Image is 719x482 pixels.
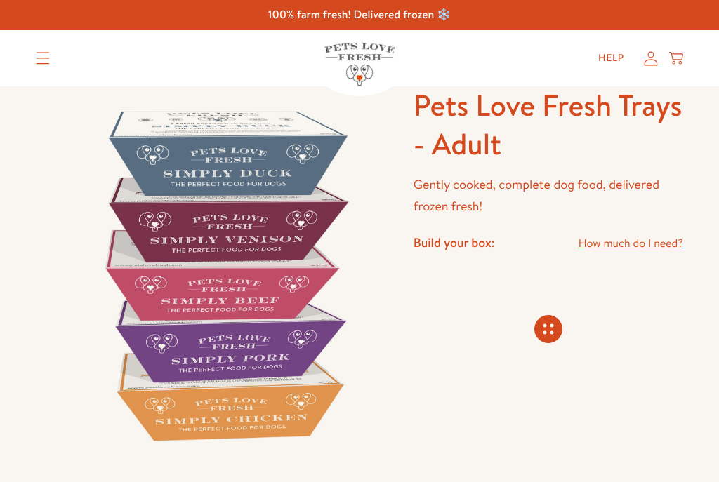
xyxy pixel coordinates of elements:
[579,234,683,253] a: How much do I need?
[534,315,562,343] svg: Connecting store
[414,174,683,217] p: Gently cooked, complete dog food, delivered frozen fresh!
[414,234,495,250] h4: Build your box:
[587,44,635,72] a: Help
[324,43,395,86] img: Pets Love Fresh
[36,86,414,464] img: Pets Love Fresh Trays - Adult
[414,86,683,163] h1: Pets Love Fresh Trays - Adult
[25,41,61,76] summary: Translation missing: en.sections.header.menu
